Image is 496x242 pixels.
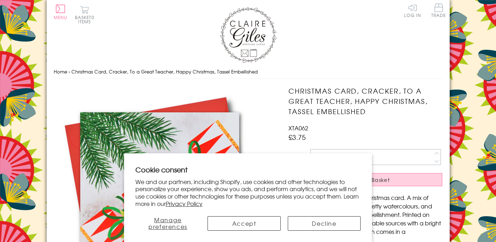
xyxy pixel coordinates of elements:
a: Trade [431,4,446,19]
span: Trade [431,4,446,17]
nav: breadcrumbs [54,65,443,79]
span: XTA062 [288,124,308,132]
p: We and our partners, including Shopify, use cookies and other technologies to personalize your ex... [135,178,361,207]
img: Claire Giles Greetings Cards [220,7,276,63]
button: Manage preferences [135,216,201,231]
h1: Christmas Card, Cracker, To a Great Teacher, Happy Christmas, Tassel Embellished [288,86,442,116]
span: › [69,68,70,75]
span: 0 items [78,14,94,25]
span: £3.75 [288,132,306,142]
button: Accept [208,216,280,231]
button: Menu [54,5,68,19]
span: Christmas Card, Cracker, To a Great Teacher, Happy Christmas, Tassel Embellished [71,68,258,75]
button: Basket0 items [75,6,94,24]
span: Manage preferences [148,216,187,231]
span: Menu [54,14,68,20]
button: Decline [288,216,361,231]
h2: Cookie consent [135,165,361,175]
a: Log In [404,4,421,17]
a: Privacy Policy [166,199,203,208]
a: Home [54,68,67,75]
